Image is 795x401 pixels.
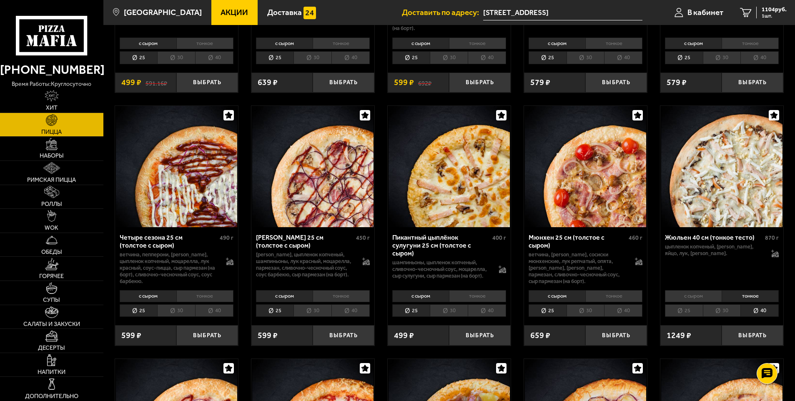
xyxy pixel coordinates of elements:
[665,51,703,64] li: 25
[567,51,604,64] li: 30
[195,304,233,317] li: 40
[449,290,506,302] li: тонкое
[667,331,691,340] span: 1249 ₽
[722,290,779,302] li: тонкое
[529,290,585,302] li: с сыром
[389,106,510,227] img: Пикантный цыплёнок сулугуни 25 см (толстое с сыром)
[313,38,370,49] li: тонкое
[765,234,779,241] span: 870 г
[585,325,647,346] button: Выбрать
[492,234,506,241] span: 400 г
[449,38,506,49] li: тонкое
[418,78,431,87] s: 692 ₽
[256,251,354,278] p: [PERSON_NAME], цыпленок копченый, шампиньоны, лук красный, моцарелла, пармезан, сливочно-чесночны...
[251,106,374,227] a: Чикен Барбекю 25 см (толстое с сыром)
[25,393,78,399] span: Дополнительно
[303,7,316,19] img: 15daf4d41897b9f0e9f617042186c801.svg
[293,304,331,317] li: 30
[529,251,627,284] p: ветчина, [PERSON_NAME], сосиски мюнхенские, лук репчатый, опята, [PERSON_NAME], [PERSON_NAME], па...
[687,8,723,16] span: В кабинет
[46,105,58,111] span: Хит
[267,8,302,16] span: Доставка
[483,5,642,20] span: Санкт-Петербург, проспект Энергетиков, 22Л
[157,304,195,317] li: 30
[41,249,62,255] span: Обеды
[313,73,374,93] button: Выбрать
[524,106,647,227] a: Мюнхен 25 см (толстое с сыром)
[604,304,642,317] li: 40
[293,51,331,64] li: 30
[331,51,370,64] li: 40
[585,73,647,93] button: Выбрать
[762,7,787,13] span: 1104 руб.
[252,106,374,227] img: Чикен Барбекю 25 см (толстое с сыром)
[45,225,58,231] span: WOK
[449,325,511,346] button: Выбрать
[468,51,506,64] li: 40
[392,259,491,279] p: шампиньоны, цыпленок копченый, сливочно-чесночный соус, моцарелла, сыр сулугуни, сыр пармезан (на...
[585,290,642,302] li: тонкое
[121,78,141,87] span: 499 ₽
[220,234,233,241] span: 490 г
[258,78,278,87] span: 639 ₽
[530,331,550,340] span: 659 ₽
[120,38,176,49] li: с сыром
[762,13,787,18] span: 1 шт.
[356,234,370,241] span: 450 г
[38,369,65,375] span: Напитки
[529,304,567,317] li: 25
[665,304,703,317] li: 25
[256,304,294,317] li: 25
[27,177,76,183] span: Римская пицца
[115,106,238,227] a: Четыре сезона 25 см (толстое с сыром)
[703,51,741,64] li: 30
[629,234,642,241] span: 460 г
[256,38,313,49] li: с сыром
[530,78,550,87] span: 579 ₽
[585,38,642,49] li: тонкое
[176,73,238,93] button: Выбрать
[665,233,763,241] div: Жюльен 40 см (тонкое тесто)
[221,8,248,16] span: Акции
[43,297,60,303] span: Супы
[116,106,237,227] img: Четыре сезона 25 см (толстое с сыром)
[40,153,64,159] span: Наборы
[258,331,278,340] span: 599 ₽
[661,106,782,227] img: Жюльен 40 см (тонкое тесто)
[176,38,233,49] li: тонкое
[195,51,233,64] li: 40
[740,304,779,317] li: 40
[157,51,195,64] li: 30
[120,251,218,284] p: ветчина, пепперони, [PERSON_NAME], цыпленок копченый, моцарелла, лук красный, соус-пицца, сыр пар...
[392,38,449,49] li: с сыром
[392,304,430,317] li: 25
[176,290,233,302] li: тонкое
[529,233,627,249] div: Мюнхен 25 см (толстое с сыром)
[402,8,483,16] span: Доставить по адресу:
[722,73,783,93] button: Выбрать
[256,233,354,249] div: [PERSON_NAME] 25 см (толстое с сыром)
[388,106,511,227] a: Пикантный цыплёнок сулугуни 25 см (толстое с сыром)
[41,129,62,135] span: Пицца
[604,51,642,64] li: 40
[120,233,218,249] div: Четыре сезона 25 см (толстое с сыром)
[430,304,468,317] li: 30
[392,290,449,302] li: с сыром
[256,51,294,64] li: 25
[740,51,779,64] li: 40
[392,51,430,64] li: 25
[483,5,642,20] input: Ваш адрес доставки
[38,345,65,351] span: Десерты
[392,233,490,257] div: Пикантный цыплёнок сулугуни 25 см (толстое с сыром)
[120,304,158,317] li: 25
[23,321,80,327] span: Салаты и закуски
[331,304,370,317] li: 40
[665,38,722,49] li: с сыром
[145,78,167,87] s: 591.16 ₽
[256,290,313,302] li: с сыром
[660,106,783,227] a: Жюльен 40 см (тонкое тесто)
[124,8,202,16] span: [GEOGRAPHIC_DATA]
[394,331,414,340] span: 499 ₽
[313,290,370,302] li: тонкое
[313,325,374,346] button: Выбрать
